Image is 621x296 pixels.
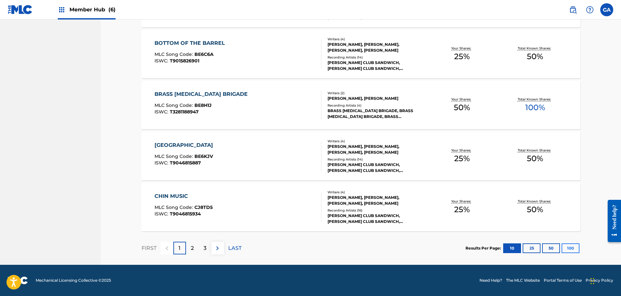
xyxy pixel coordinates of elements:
img: help [586,6,594,14]
div: BRASS [MEDICAL_DATA] BRIGADE, BRASS [MEDICAL_DATA] BRIGADE, BRASS [MEDICAL_DATA] BRIGADE, BRASS [... [328,108,426,120]
span: BE6KJV [194,153,213,159]
a: Portal Terms of Use [544,277,582,283]
span: MLC Song Code : [155,153,194,159]
span: ISWC : [155,109,170,115]
span: ISWC : [155,160,170,166]
img: Top Rightsholders [58,6,66,14]
div: Recording Artists ( 14 ) [328,55,426,60]
a: CHIN MUSICMLC Song Code:CJ8TD5ISWC:T9046815934Writers (4)[PERSON_NAME], [PERSON_NAME], [PERSON_NA... [142,183,580,231]
span: T9015826901 [170,58,199,64]
div: [PERSON_NAME], [PERSON_NAME], [PERSON_NAME], [PERSON_NAME] [328,144,426,155]
p: Your Shares: [451,148,473,153]
div: Help [583,3,596,16]
p: 2 [191,244,194,252]
span: BE6C6A [194,51,214,57]
button: 50 [542,243,560,253]
div: Writers ( 4 ) [328,139,426,144]
div: [PERSON_NAME], [PERSON_NAME], [PERSON_NAME], [PERSON_NAME] [328,42,426,53]
span: T3281188947 [170,109,199,115]
div: [PERSON_NAME], [PERSON_NAME], [PERSON_NAME], [PERSON_NAME] [328,195,426,206]
span: MLC Song Code : [155,102,194,108]
span: T9046815934 [170,211,201,217]
span: Mechanical Licensing Collective © 2025 [36,277,111,283]
span: T9046815887 [170,160,201,166]
p: Total Known Shares: [518,46,553,51]
div: Writers ( 4 ) [328,190,426,195]
div: [PERSON_NAME] CLUB SANDWICH, [PERSON_NAME] CLUB SANDWICH, [PERSON_NAME] CLUB SANDWICH, [PERSON_NA... [328,213,426,225]
span: 50 % [454,102,470,113]
span: MLC Song Code : [155,204,194,210]
button: 10 [503,243,521,253]
p: Your Shares: [451,199,473,204]
span: (6) [108,6,116,13]
span: MLC Song Code : [155,51,194,57]
p: Total Known Shares: [518,199,553,204]
button: 25 [523,243,540,253]
p: Total Known Shares: [518,97,553,102]
img: search [569,6,577,14]
div: [PERSON_NAME] CLUB SANDWICH, [PERSON_NAME] CLUB SANDWICH, [PERSON_NAME] CLUB SANDWICH, [PERSON_NA... [328,60,426,71]
iframe: Resource Center [603,195,621,247]
a: The MLC Website [506,277,540,283]
button: 100 [562,243,579,253]
span: Member Hub [69,6,116,13]
div: BRASS [MEDICAL_DATA] BRIGADE [155,90,251,98]
a: Need Help? [479,277,502,283]
p: Your Shares: [451,46,473,51]
span: 50 % [527,204,543,215]
div: Recording Artists ( 16 ) [328,208,426,213]
span: 50 % [527,51,543,62]
span: ISWC : [155,211,170,217]
div: Drag [590,271,594,291]
iframe: Chat Widget [589,265,621,296]
div: [GEOGRAPHIC_DATA] [155,141,216,149]
img: right [214,244,221,252]
span: 25 % [454,51,470,62]
p: 1 [179,244,180,252]
p: FIRST [142,244,156,252]
div: Recording Artists ( 4 ) [328,103,426,108]
span: 100 % [525,102,545,113]
span: BE8H1J [194,102,212,108]
img: logo [8,277,28,284]
div: Writers ( 2 ) [328,91,426,96]
span: 25 % [454,153,470,164]
p: Total Known Shares: [518,148,553,153]
div: BOTTOM OF THE BARREL [155,39,228,47]
p: LAST [228,244,242,252]
div: Writers ( 4 ) [328,37,426,42]
a: Public Search [566,3,579,16]
p: 3 [204,244,206,252]
span: 25 % [454,204,470,215]
div: CHIN MUSIC [155,192,213,200]
div: Recording Artists ( 14 ) [328,157,426,162]
span: ISWC : [155,58,170,64]
p: Results Per Page: [466,245,503,251]
span: CJ8TD5 [194,204,213,210]
img: MLC Logo [8,5,33,14]
a: [GEOGRAPHIC_DATA]MLC Song Code:BE6KJVISWC:T9046815887Writers (4)[PERSON_NAME], [PERSON_NAME], [PE... [142,132,580,180]
div: User Menu [600,3,613,16]
a: Privacy Policy [586,277,613,283]
p: Your Shares: [451,97,473,102]
div: [PERSON_NAME], [PERSON_NAME] [328,96,426,101]
span: 50 % [527,153,543,164]
div: [PERSON_NAME] CLUB SANDWICH, [PERSON_NAME] CLUB SANDWICH, [PERSON_NAME] CLUB SANDWICH, [PERSON_NA... [328,162,426,174]
a: BRASS [MEDICAL_DATA] BRIGADEMLC Song Code:BE8H1JISWC:T3281188947Writers (2)[PERSON_NAME], [PERSON... [142,81,580,129]
a: BOTTOM OF THE BARRELMLC Song Code:BE6C6AISWC:T9015826901Writers (4)[PERSON_NAME], [PERSON_NAME], ... [142,30,580,78]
